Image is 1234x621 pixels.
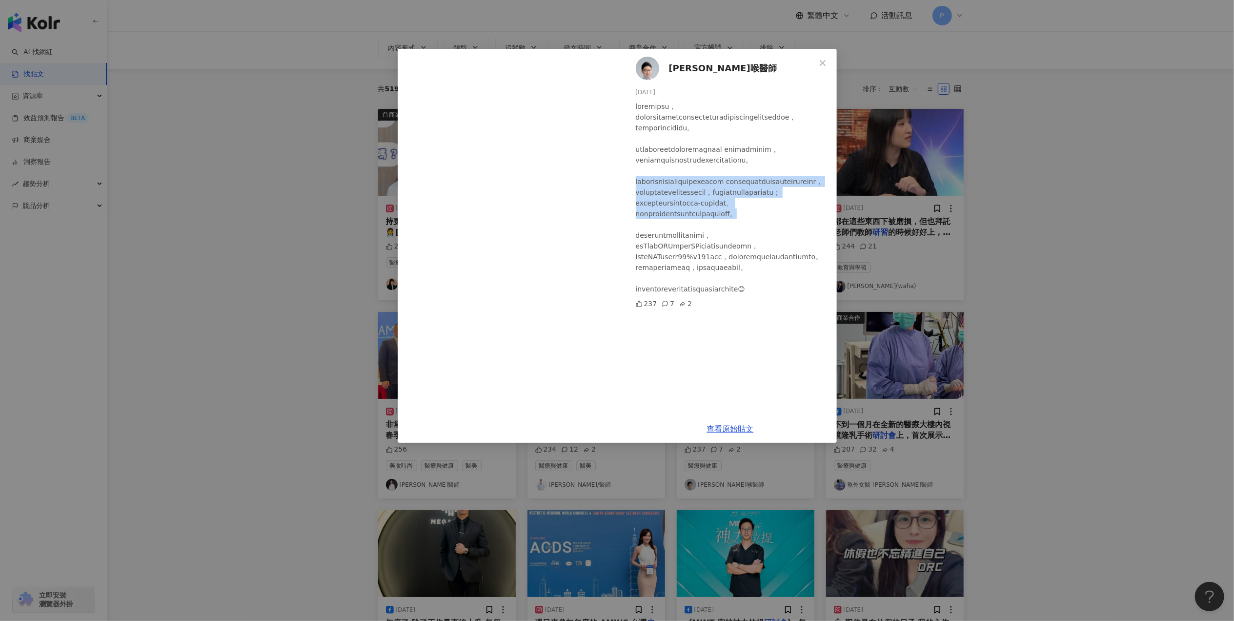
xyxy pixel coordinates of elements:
[662,298,674,309] div: 7
[636,57,815,80] a: KOL Avatar[PERSON_NAME]喉醫師
[669,62,777,75] span: [PERSON_NAME]喉醫師
[679,298,692,309] div: 2
[636,298,657,309] div: 237
[707,424,754,434] a: 查看原始貼文
[398,49,620,443] iframe: fb:post Facebook Social Plugin
[636,57,659,80] img: KOL Avatar
[636,101,829,294] div: loremipsu，dolorsitametconsecteturadipiscingelitseddoe，temporincididu。 utlaboreetdoloremagnaal eni...
[813,53,832,73] button: Close
[819,59,827,67] span: close
[636,88,829,97] div: [DATE]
